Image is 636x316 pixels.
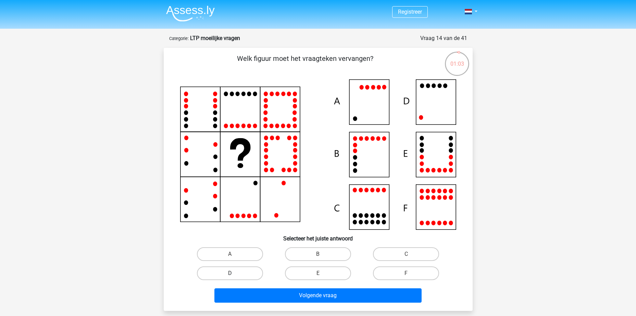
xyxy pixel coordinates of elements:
[214,288,422,303] button: Volgende vraag
[285,247,351,261] label: B
[420,34,467,42] div: Vraag 14 van de 41
[444,51,470,68] div: 01:03
[285,266,351,280] label: E
[190,35,240,41] strong: LTP moeilijke vragen
[197,247,263,261] label: A
[166,5,215,22] img: Assessly
[175,230,462,242] h6: Selecteer het juiste antwoord
[373,266,439,280] label: F
[169,36,189,41] small: Categorie:
[175,53,436,74] p: Welk figuur moet het vraagteken vervangen?
[197,266,263,280] label: D
[373,247,439,261] label: C
[398,9,422,15] a: Registreer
